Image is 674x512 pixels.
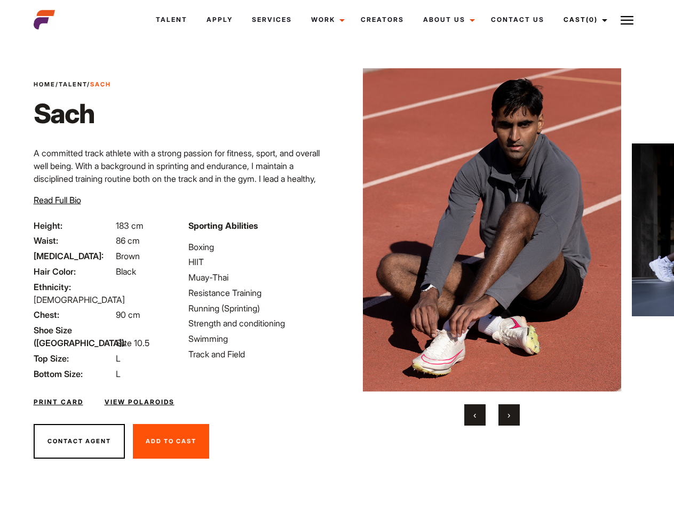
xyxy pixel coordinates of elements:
[34,147,331,211] p: A committed track athlete with a strong passion for fitness, sport, and overall well being. With ...
[116,220,144,231] span: 183 cm
[105,397,175,407] a: View Polaroids
[188,255,330,268] li: HIIT
[34,324,114,349] span: Shoe Size ([GEOGRAPHIC_DATA]):
[34,234,114,247] span: Waist:
[34,219,114,232] span: Height:
[116,353,121,364] span: L
[116,251,140,261] span: Brown
[351,5,414,34] a: Creators
[59,81,87,88] a: Talent
[34,352,114,365] span: Top Size:
[116,309,140,320] span: 90 cm
[34,265,114,278] span: Hair Color:
[34,80,111,89] span: / /
[116,235,140,246] span: 86 cm
[116,266,136,277] span: Black
[188,332,330,345] li: Swimming
[116,369,121,379] span: L
[34,308,114,321] span: Chest:
[146,437,196,445] span: Add To Cast
[242,5,302,34] a: Services
[34,98,111,130] h1: Sach
[34,195,81,205] span: Read Full Bio
[34,424,125,459] button: Contact Agent
[414,5,481,34] a: About Us
[188,317,330,330] li: Strength and conditioning
[90,81,111,88] strong: Sach
[586,15,598,23] span: (0)
[116,338,149,348] span: Size 10.5
[34,397,83,407] a: Print Card
[197,5,242,34] a: Apply
[34,9,55,30] img: cropped-aefm-brand-fav-22-square.png
[188,220,258,231] strong: Sporting Abilities
[508,410,510,420] span: Next
[473,410,476,420] span: Previous
[188,241,330,253] li: Boxing
[188,271,330,284] li: Muay-Thai
[34,281,114,293] span: Ethnicity:
[34,250,114,262] span: [MEDICAL_DATA]:
[146,5,197,34] a: Talent
[133,424,209,459] button: Add To Cast
[188,302,330,315] li: Running (Sprinting)
[554,5,614,34] a: Cast(0)
[188,348,330,361] li: Track and Field
[481,5,554,34] a: Contact Us
[302,5,351,34] a: Work
[34,294,125,305] span: [DEMOGRAPHIC_DATA]
[34,81,55,88] a: Home
[34,194,81,206] button: Read Full Bio
[188,286,330,299] li: Resistance Training
[34,367,114,380] span: Bottom Size:
[621,14,633,27] img: Burger icon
